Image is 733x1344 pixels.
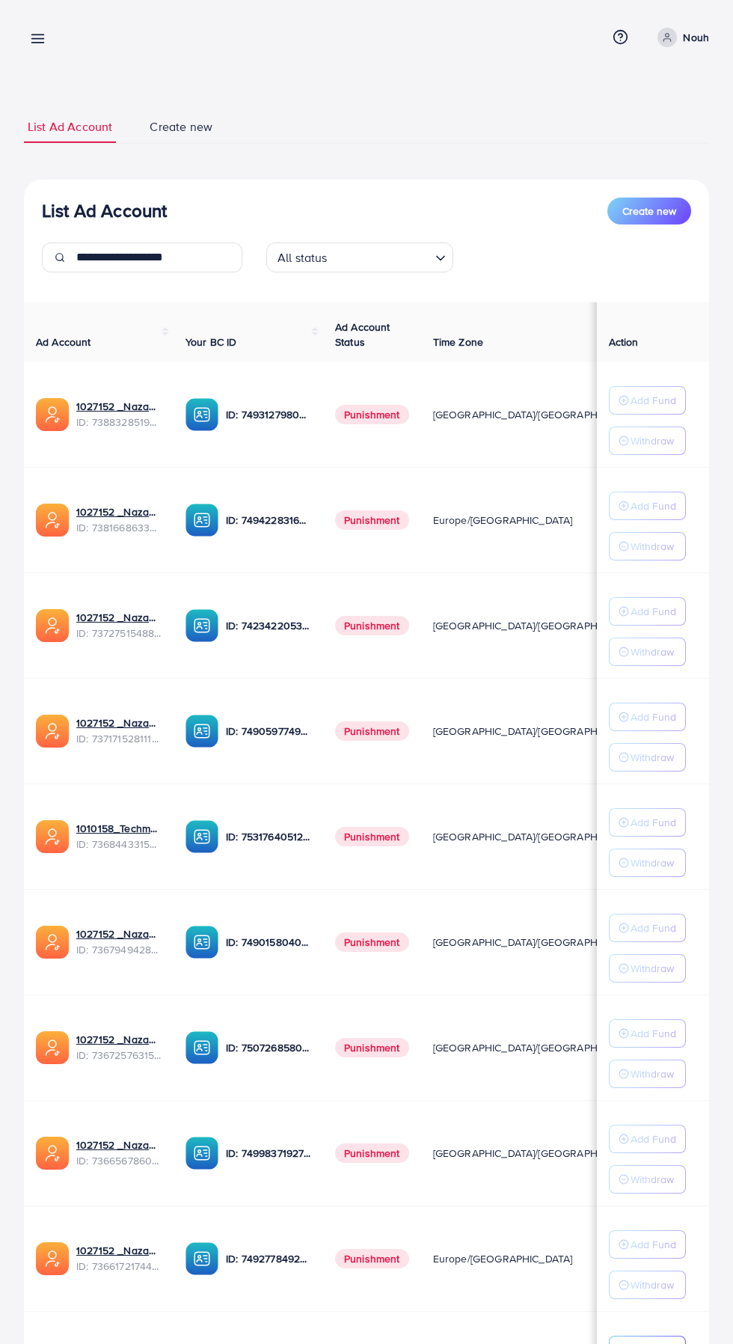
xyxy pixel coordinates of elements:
[185,609,218,642] img: ic-ba-acc.ded83a64.svg
[226,933,311,951] p: ID: 7490158040596217873
[631,813,676,831] p: Add Fund
[76,626,162,641] span: ID: 7372751548805726224
[226,617,311,635] p: ID: 7423422053648285697
[609,386,686,415] button: Add Fund
[631,854,674,872] p: Withdraw
[335,721,409,741] span: Punishment
[609,1125,686,1153] button: Add Fund
[609,703,686,731] button: Add Fund
[185,820,218,853] img: ic-ba-acc.ded83a64.svg
[683,28,709,46] p: Nouh
[631,959,674,977] p: Withdraw
[76,1243,162,1258] a: 1027152 _Nazaagency_018
[335,510,409,530] span: Punishment
[609,954,686,983] button: Withdraw
[226,511,311,529] p: ID: 7494228316518858759
[226,1144,311,1162] p: ID: 7499837192777400321
[76,1259,162,1274] span: ID: 7366172174454882305
[433,1040,641,1055] span: [GEOGRAPHIC_DATA]/[GEOGRAPHIC_DATA]
[185,335,237,349] span: Your BC ID
[631,391,676,409] p: Add Fund
[185,926,218,959] img: ic-ba-acc.ded83a64.svg
[76,399,162,414] a: 1027152 _Nazaagency_019
[433,335,483,349] span: Time Zone
[609,1271,686,1299] button: Withdraw
[76,520,162,535] span: ID: 7381668633665093648
[36,398,69,431] img: ic-ads-acc.e4c84228.svg
[433,407,641,422] span: [GEOGRAPHIC_DATA]/[GEOGRAPHIC_DATA]
[185,1242,218,1275] img: ic-ba-acc.ded83a64.svg
[609,808,686,837] button: Add Fund
[76,1243,162,1274] div: <span class='underline'>1027152 _Nazaagency_018</span></br>7366172174454882305
[76,610,162,641] div: <span class='underline'>1027152 _Nazaagency_007</span></br>7372751548805726224
[76,1137,162,1168] div: <span class='underline'>1027152 _Nazaagency_0051</span></br>7366567860828749825
[609,1060,686,1088] button: Withdraw
[607,198,691,224] button: Create new
[76,715,162,730] a: 1027152 _Nazaagency_04
[433,724,641,739] span: [GEOGRAPHIC_DATA]/[GEOGRAPHIC_DATA]
[76,504,162,519] a: 1027152 _Nazaagency_023
[76,399,162,430] div: <span class='underline'>1027152 _Nazaagency_019</span></br>7388328519014645761
[609,743,686,772] button: Withdraw
[609,492,686,520] button: Add Fund
[185,1031,218,1064] img: ic-ba-acc.ded83a64.svg
[76,715,162,746] div: <span class='underline'>1027152 _Nazaagency_04</span></br>7371715281112170513
[609,638,686,666] button: Withdraw
[36,820,69,853] img: ic-ads-acc.e4c84228.svg
[335,320,390,349] span: Ad Account Status
[609,1019,686,1048] button: Add Fund
[150,118,212,135] span: Create new
[631,497,676,515] p: Add Fund
[226,722,311,740] p: ID: 7490597749134508040
[433,1146,641,1161] span: [GEOGRAPHIC_DATA]/[GEOGRAPHIC_DATA]
[226,1039,311,1057] p: ID: 7507268580682137618
[335,827,409,846] span: Punishment
[335,932,409,952] span: Punishment
[185,398,218,431] img: ic-ba-acc.ded83a64.svg
[185,1137,218,1170] img: ic-ba-acc.ded83a64.svg
[433,618,641,633] span: [GEOGRAPHIC_DATA]/[GEOGRAPHIC_DATA]
[76,942,162,957] span: ID: 7367949428067450896
[76,1032,162,1063] div: <span class='underline'>1027152 _Nazaagency_016</span></br>7367257631523782657
[631,919,676,937] p: Add Fund
[631,1235,676,1253] p: Add Fund
[609,427,686,455] button: Withdraw
[609,1230,686,1259] button: Add Fund
[266,242,453,272] div: Search for option
[36,1242,69,1275] img: ic-ads-acc.e4c84228.svg
[622,204,676,219] span: Create new
[76,415,162,430] span: ID: 7388328519014645761
[335,1038,409,1057] span: Punishment
[609,335,639,349] span: Action
[609,532,686,560] button: Withdraw
[76,1153,162,1168] span: ID: 7366567860828749825
[36,609,69,642] img: ic-ads-acc.e4c84228.svg
[76,731,162,746] span: ID: 7371715281112170513
[76,926,162,941] a: 1027152 _Nazaagency_003
[36,1137,69,1170] img: ic-ads-acc.e4c84228.svg
[76,504,162,535] div: <span class='underline'>1027152 _Nazaagency_023</span></br>7381668633665093648
[76,1137,162,1152] a: 1027152 _Nazaagency_0051
[609,914,686,942] button: Add Fund
[631,708,676,726] p: Add Fund
[226,406,311,424] p: ID: 7493127980932333584
[275,247,331,269] span: All status
[631,748,674,766] p: Withdraw
[36,926,69,959] img: ic-ads-acc.e4c84228.svg
[651,28,709,47] a: Nouh
[631,1170,674,1188] p: Withdraw
[631,1024,676,1042] p: Add Fund
[335,616,409,635] span: Punishment
[185,504,218,537] img: ic-ba-acc.ded83a64.svg
[433,513,573,528] span: Europe/[GEOGRAPHIC_DATA]
[76,821,162,836] a: 1010158_Techmanistan pk acc_1715599413927
[335,405,409,424] span: Punishment
[335,1143,409,1163] span: Punishment
[609,849,686,877] button: Withdraw
[76,1048,162,1063] span: ID: 7367257631523782657
[36,1031,69,1064] img: ic-ads-acc.e4c84228.svg
[36,715,69,748] img: ic-ads-acc.e4c84228.svg
[76,926,162,957] div: <span class='underline'>1027152 _Nazaagency_003</span></br>7367949428067450896
[631,1065,674,1083] p: Withdraw
[631,432,674,450] p: Withdraw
